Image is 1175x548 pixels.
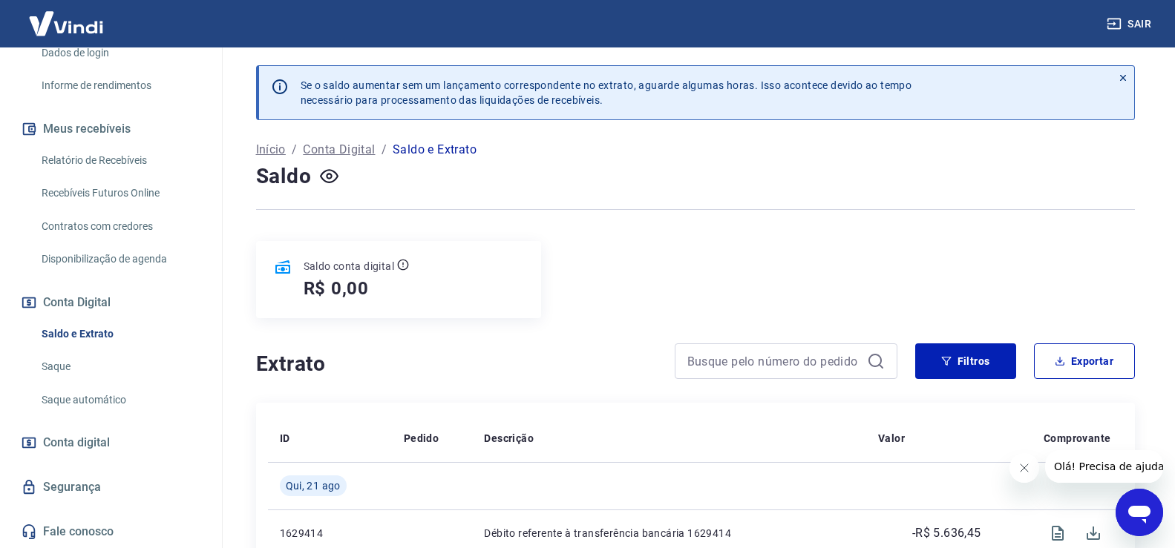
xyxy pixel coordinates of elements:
[42,24,73,36] div: v 4.0.25
[915,343,1016,379] button: Filtros
[1009,453,1039,483] iframe: Fechar mensagem
[1116,489,1163,536] iframe: Botão para abrir a janela de mensagens
[9,10,125,22] span: Olá! Precisa de ajuda?
[18,515,204,548] a: Fale conosco
[304,277,370,300] h5: R$ 0,00
[1104,10,1157,38] button: Sair
[256,349,657,379] h4: Extrato
[173,88,238,97] div: Palavras-chave
[280,526,380,541] p: 1629414
[484,431,534,446] p: Descrição
[878,431,905,446] p: Valor
[484,526,854,541] p: Débito referente à transferência bancária 1629414
[1044,431,1110,446] p: Comprovante
[36,211,204,242] a: Contratos com credores
[18,471,204,504] a: Segurança
[1045,450,1163,483] iframe: Mensagem da empresa
[24,24,36,36] img: logo_orange.svg
[18,426,204,459] a: Conta digital
[36,178,204,208] a: Recebíveis Futuros Online
[382,141,387,159] p: /
[256,162,312,191] h4: Saldo
[36,244,204,274] a: Disponibilização de agenda
[292,141,297,159] p: /
[286,478,341,493] span: Qui, 21 ago
[303,141,375,159] a: Conta Digital
[43,432,110,453] span: Conta digital
[36,70,204,101] a: Informe de rendimentos
[301,78,912,108] p: Se o saldo aumentar sem um lançamento correspondente no extrato, aguarde algumas horas. Isso acon...
[18,1,114,46] img: Vindi
[304,259,395,274] p: Saldo conta digital
[157,86,168,98] img: tab_keywords_by_traffic_grey.svg
[36,38,204,68] a: Dados de login
[36,351,204,382] a: Saque
[78,88,114,97] div: Domínio
[36,319,204,349] a: Saldo e Extrato
[256,141,286,159] a: Início
[404,431,439,446] p: Pedido
[280,431,290,446] p: ID
[18,286,204,319] button: Conta Digital
[393,141,477,159] p: Saldo e Extrato
[36,145,204,176] a: Relatório de Recebíveis
[18,113,204,145] button: Meus recebíveis
[36,385,204,415] a: Saque automático
[39,39,212,50] div: [PERSON_NAME]: [DOMAIN_NAME]
[912,524,981,542] p: -R$ 5.636,45
[62,86,73,98] img: tab_domain_overview_orange.svg
[1034,343,1135,379] button: Exportar
[687,350,861,372] input: Busque pelo número do pedido
[24,39,36,50] img: website_grey.svg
